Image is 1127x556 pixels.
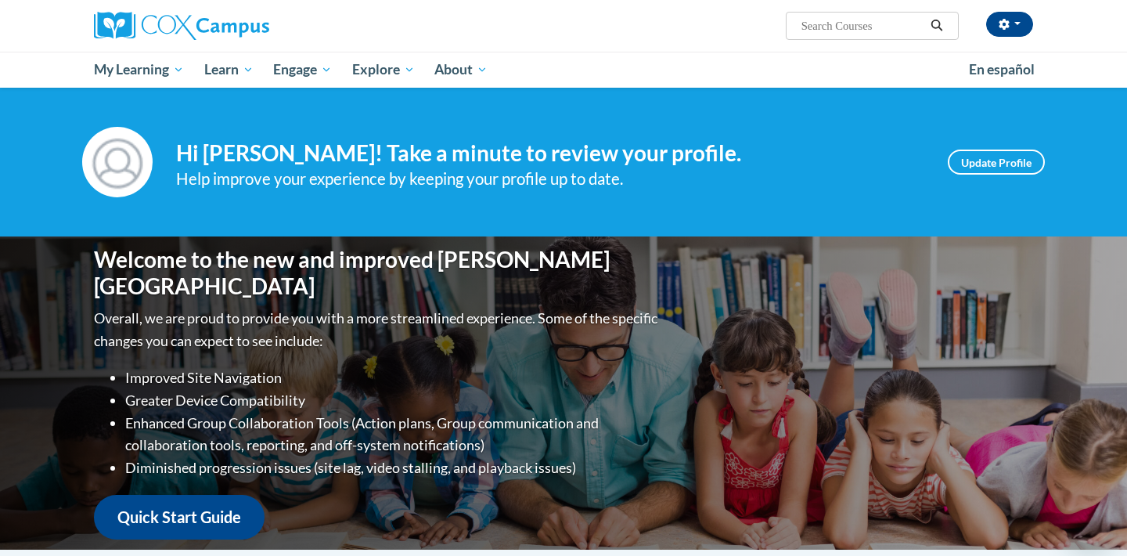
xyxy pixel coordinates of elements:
span: My Learning [94,60,184,79]
span: Explore [352,60,415,79]
img: Profile Image [82,127,153,197]
span: En español [969,61,1035,78]
a: Explore [342,52,425,88]
img: Cox Campus [94,12,269,40]
li: Enhanced Group Collaboration Tools (Action plans, Group communication and collaboration tools, re... [125,412,661,457]
a: Quick Start Guide [94,495,265,540]
li: Improved Site Navigation [125,366,661,389]
a: Learn [194,52,264,88]
p: Overall, we are proud to provide you with a more streamlined experience. Some of the specific cha... [94,307,661,352]
span: Engage [273,60,332,79]
div: Help improve your experience by keeping your profile up to date. [176,166,924,192]
button: Search [925,16,949,35]
a: Update Profile [948,150,1045,175]
iframe: Button to launch messaging window [1064,493,1114,543]
a: About [425,52,499,88]
a: En español [959,53,1045,86]
div: Main menu [70,52,1057,88]
a: My Learning [84,52,194,88]
button: Account Settings [986,12,1033,37]
li: Greater Device Compatibility [125,389,661,412]
a: Cox Campus [94,12,391,40]
span: About [434,60,488,79]
h1: Welcome to the new and improved [PERSON_NAME][GEOGRAPHIC_DATA] [94,247,661,299]
span: Learn [204,60,254,79]
a: Engage [263,52,342,88]
h4: Hi [PERSON_NAME]! Take a minute to review your profile. [176,140,924,167]
li: Diminished progression issues (site lag, video stalling, and playback issues) [125,457,661,479]
input: Search Courses [800,16,925,35]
